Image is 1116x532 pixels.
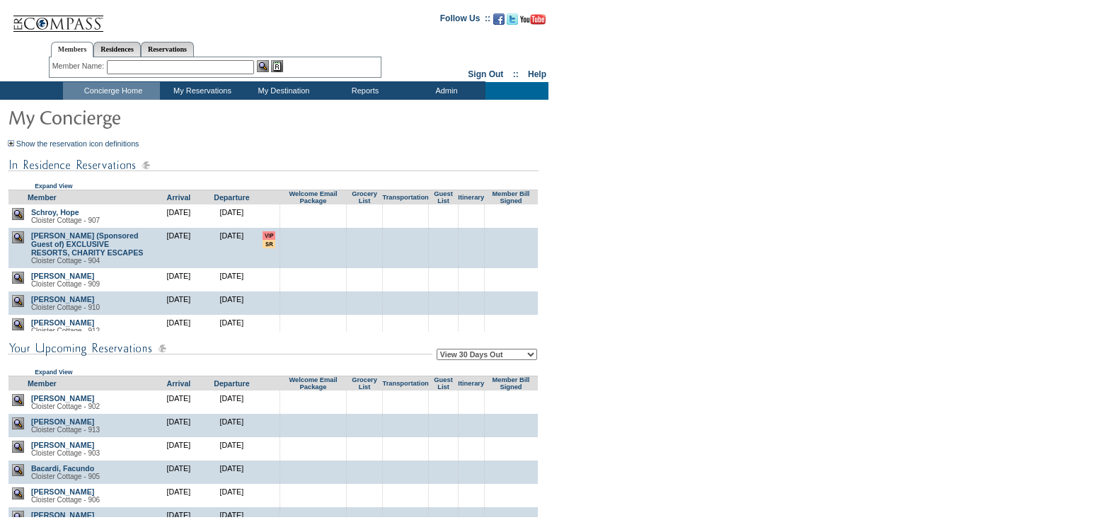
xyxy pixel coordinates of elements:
[31,257,100,265] span: Cloister Cottage - 904
[205,461,258,484] td: [DATE]
[12,4,104,33] img: Compass Home
[205,228,258,268] td: [DATE]
[493,376,530,391] a: Member Bill Signed
[167,379,191,388] a: Arrival
[313,295,313,296] img: blank.gif
[493,190,530,204] a: Member Bill Signed
[507,13,518,25] img: Follow us on Twitter
[152,315,205,338] td: [DATE]
[12,441,24,453] img: view
[31,231,144,257] a: [PERSON_NAME] (Sponsored Guest of) EXCLUSIVE RESORTS, CHARITY ESCAPES
[28,193,57,202] a: Member
[152,268,205,291] td: [DATE]
[289,376,337,391] a: Welcome Email Package
[205,204,258,228] td: [DATE]
[31,496,100,504] span: Cloister Cottage - 906
[12,208,24,220] img: view
[31,511,94,519] a: [PERSON_NAME]
[205,315,258,338] td: [DATE]
[31,208,79,216] a: Schroy, Hope
[493,18,505,26] a: Become our fan on Facebook
[51,42,94,57] a: Members
[313,394,313,395] img: blank.gif
[382,194,428,201] a: Transportation
[214,379,249,388] a: Departure
[35,369,72,376] a: Expand View
[152,507,205,531] td: [DATE]
[31,403,100,410] span: Cloister Cottage - 902
[152,228,205,268] td: [DATE]
[313,208,313,209] img: blank.gif
[511,231,512,232] img: blank.gif
[205,291,258,315] td: [DATE]
[468,69,503,79] a: Sign Out
[31,449,100,457] span: Cloister Cottage - 903
[31,441,94,449] a: [PERSON_NAME]
[31,303,100,311] span: Cloister Cottage - 910
[511,272,512,272] img: blank.gif
[28,379,57,388] a: Member
[352,190,377,204] a: Grocery List
[257,60,269,72] img: View
[323,82,404,100] td: Reports
[12,318,24,330] img: view
[313,511,313,511] img: blank.gif
[12,487,24,499] img: view
[12,295,24,307] img: view
[31,280,100,288] span: Cloister Cottage - 909
[507,18,518,26] a: Follow us on Twitter
[31,487,94,496] a: [PERSON_NAME]
[63,82,160,100] td: Concierge Home
[458,194,484,201] a: Itinerary
[8,340,432,357] img: subTtlConUpcomingReservatio.gif
[152,391,205,414] td: [DATE]
[263,240,275,248] input: There are special requests for this reservation!
[513,69,519,79] span: ::
[152,437,205,461] td: [DATE]
[313,464,313,465] img: blank.gif
[528,69,546,79] a: Help
[289,190,337,204] a: Welcome Email Package
[205,414,258,437] td: [DATE]
[31,216,100,224] span: Cloister Cottage - 907
[205,437,258,461] td: [DATE]
[31,318,94,327] a: [PERSON_NAME]
[511,295,512,296] img: blank.gif
[458,380,484,387] a: Itinerary
[93,42,141,57] a: Residences
[141,42,194,57] a: Reservations
[205,268,258,291] td: [DATE]
[12,464,24,476] img: view
[443,511,444,511] img: blank.gif
[31,417,94,426] a: [PERSON_NAME]
[152,291,205,315] td: [DATE]
[152,484,205,507] td: [DATE]
[511,464,512,465] img: blank.gif
[12,394,24,406] img: view
[31,272,94,280] a: [PERSON_NAME]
